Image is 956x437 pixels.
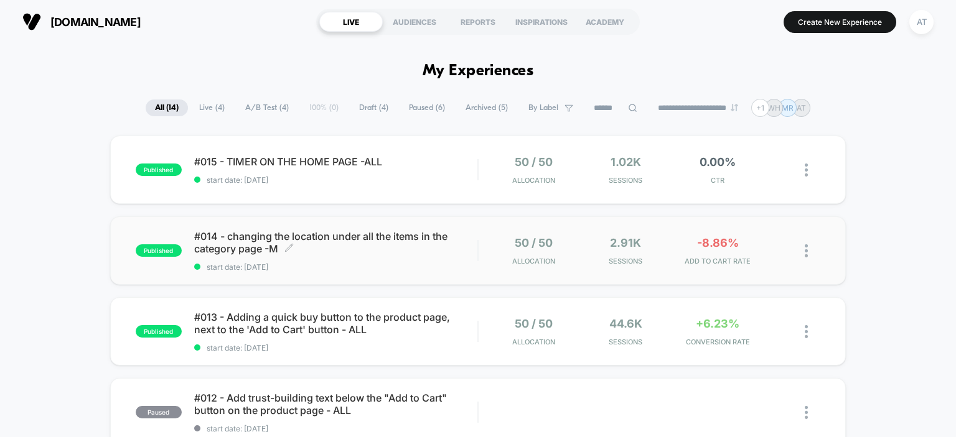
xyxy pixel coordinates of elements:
span: A/B Test ( 4 ) [236,99,298,116]
span: All ( 14 ) [146,99,188,116]
span: #015 - TIMER ON THE HOME PAGE -ALL [194,155,478,168]
span: Sessions [583,257,668,265]
div: + 1 [751,99,769,117]
span: start date: [DATE] [194,175,478,185]
span: published [136,244,182,257]
span: CTR [675,176,761,185]
span: 1.02k [611,155,641,168]
span: ADD TO CART RATE [675,257,761,265]
span: start date: [DATE] [194,424,478,433]
p: AT [797,103,806,113]
img: close [805,325,808,338]
div: INSPIRATIONS [510,12,573,32]
img: close [805,406,808,419]
span: 50 / 50 [515,236,553,249]
h1: My Experiences [423,62,534,80]
div: ACADEMY [573,12,637,32]
span: published [136,163,182,176]
img: close [805,244,808,257]
span: Allocation [512,257,555,265]
span: CONVERSION RATE [675,338,761,346]
span: [DOMAIN_NAME] [50,16,141,29]
span: Draft ( 4 ) [350,99,398,116]
button: [DOMAIN_NAME] [19,12,144,32]
span: Sessions [583,176,668,185]
span: Live ( 4 ) [190,99,234,116]
span: Allocation [512,338,555,346]
div: LIVE [319,12,383,32]
p: MR [782,103,794,113]
span: 44.6k [609,317,642,330]
div: AT [909,10,934,34]
span: Allocation [512,176,555,185]
span: Sessions [583,338,668,346]
span: paused [136,406,182,418]
button: Create New Experience [784,11,896,33]
span: +6.23% [696,317,739,330]
button: AT [906,9,937,35]
span: 50 / 50 [515,155,553,168]
span: start date: [DATE] [194,262,478,272]
img: Visually logo [22,12,41,31]
div: REPORTS [446,12,510,32]
span: #012 - Add trust-building text below the "Add to Cart" button on the product page - ALL [194,392,478,416]
span: #014 - changing the location under all the items in the category page -M [194,230,478,255]
span: 50 / 50 [515,317,553,330]
span: 2.91k [610,236,641,249]
img: end [731,104,738,111]
span: published [136,325,182,338]
span: Archived ( 5 ) [456,99,517,116]
span: By Label [528,103,558,113]
span: -8.86% [697,236,739,249]
span: #013 - Adding a quick buy button to the product page, next to the 'Add to Cart' button - ALL [194,311,478,336]
div: AUDIENCES [383,12,446,32]
img: close [805,163,808,177]
span: start date: [DATE] [194,343,478,352]
p: WH [767,103,780,113]
span: 0.00% [700,155,736,168]
span: Paused ( 6 ) [400,99,454,116]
